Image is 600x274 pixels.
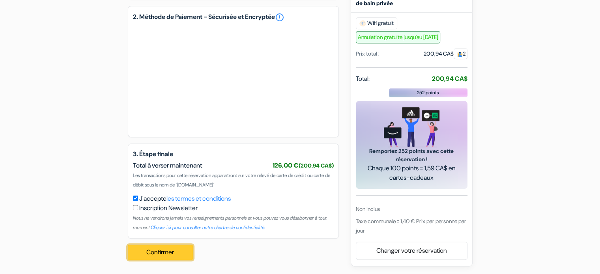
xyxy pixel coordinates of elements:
[133,172,330,188] span: Les transactions pour cette réservation apparaîtront sur votre relevé de carte de crédit ou carte...
[457,51,463,57] img: guest.svg
[356,217,466,234] span: Taxe communale :: 1,40 € Prix par personne par jour
[133,215,327,231] small: Nous ne vendrons jamais vos renseignements personnels et vous pouvez vous désabonner à tout moment.
[356,243,467,258] a: Changer votre réservation
[417,89,439,96] span: 252 points
[128,245,193,260] button: Confirmer
[356,31,440,43] span: Annulation gratuite jusqu'au [DATE]
[141,33,326,123] iframe: Cadre de saisie sécurisé pour le paiement
[356,50,379,58] div: Prix total :
[432,75,467,83] strong: 200,94 CA$
[356,205,467,213] div: Non inclus
[454,48,467,59] span: 2
[356,74,370,84] span: Total:
[133,150,334,158] h5: 3. Étape finale
[166,194,231,203] a: les termes et conditions
[133,13,334,22] h5: 2. Méthode de Paiement - Sécurisée et Encryptée
[359,20,366,26] img: free_wifi.svg
[275,13,284,22] a: error_outline
[424,50,467,58] div: 200,94 CA$
[299,162,334,169] small: (200,94 CA$)
[139,203,198,213] label: Inscription Newsletter
[365,147,458,163] span: Remportez 252 points avec cette réservation !
[365,163,458,182] span: Chaque 100 points = 1,59 CA$ en cartes-cadeaux
[151,224,265,231] a: Cliquez ici pour consulter notre chartre de confidentialité.
[356,17,397,29] span: Wifi gratuit
[273,161,334,170] span: 126,00 €
[133,161,202,170] span: Total à verser maintenant
[384,107,439,147] img: gift_card_hero_new.png
[139,194,231,203] label: J'accepte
